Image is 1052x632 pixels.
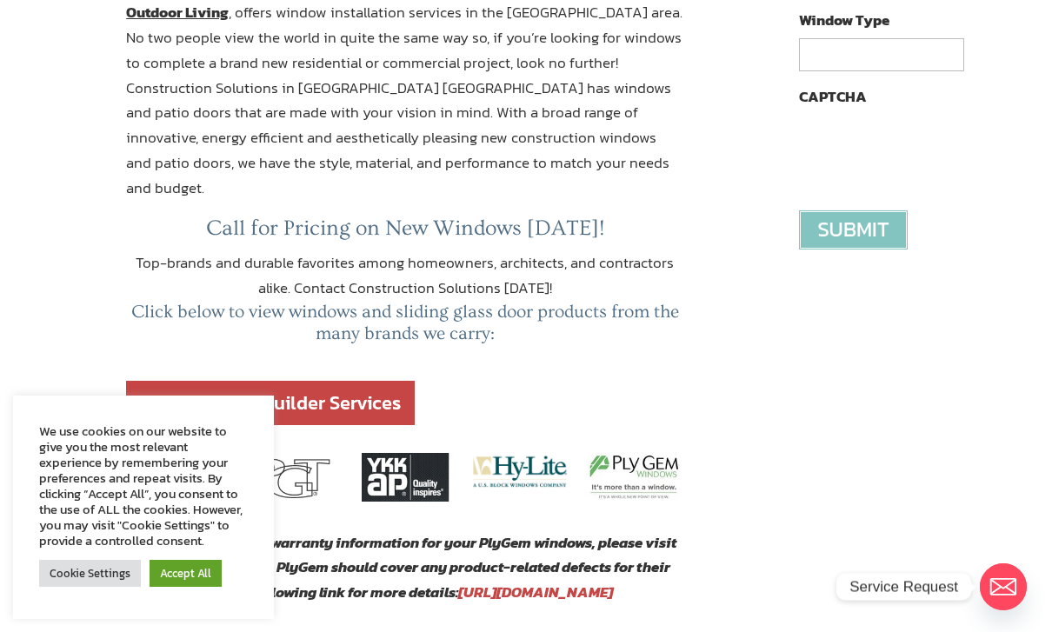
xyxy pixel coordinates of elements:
[126,381,414,425] a: Go Back to Builder Services
[150,560,222,587] a: Accept All
[586,485,684,508] a: PlyGem Logo windows
[241,485,339,508] a: pgt windows jacksonville fl ormond beach fl
[471,473,569,496] a: Hy-Lite Windows
[799,87,867,106] label: CAPTCHA
[126,216,684,250] h3: Call for Pricing on New Windows [DATE]!
[799,10,889,30] label: Window Type
[356,485,454,508] a: YKK windows
[39,423,248,549] div: We use cookies on our website to give you the most relevant experience by remembering your prefer...
[586,453,684,502] img: PlyGem windows
[126,301,684,353] h4: Click below to view windows and sliding glass door products from the many brands we carry:
[458,581,613,603] a: [URL][DOMAIN_NAME]
[356,453,454,502] img: YKK windows
[980,563,1027,610] a: Email
[126,250,684,301] p: Top-brands and durable favorites among homeowners, architects, and contractors alike. Contact Con...
[799,210,908,249] input: Submit
[126,531,676,604] strong: If you are looking for warranty information for your PlyGem windows, please visit their website d...
[39,560,141,587] a: Cookie Settings
[471,453,569,489] img: Hy-Lite Windows
[241,453,339,502] img: pgt windows jacksonville fl ormond beach fl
